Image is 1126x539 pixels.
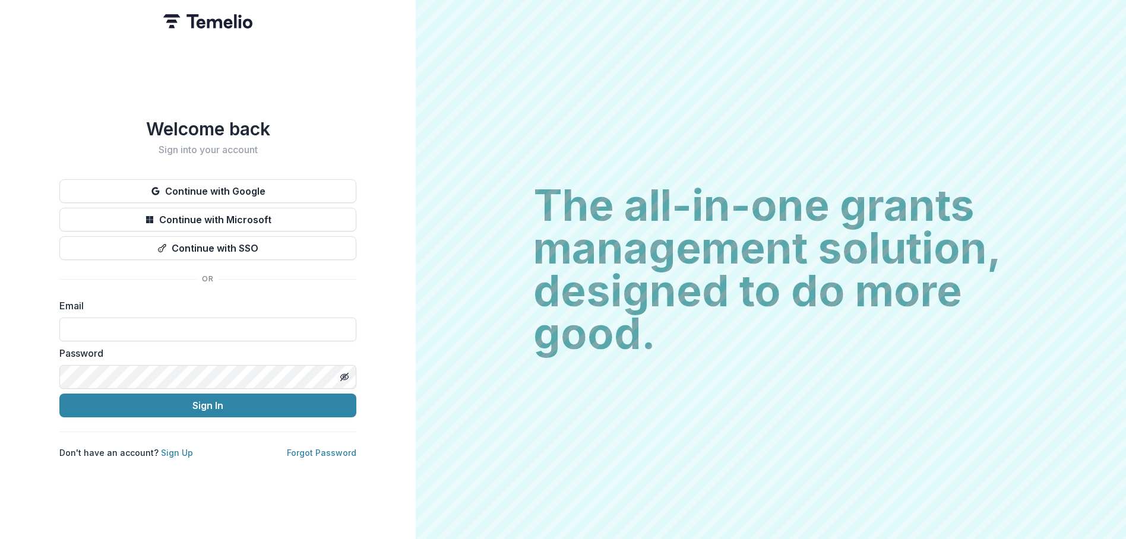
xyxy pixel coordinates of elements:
button: Continue with Microsoft [59,208,356,232]
button: Toggle password visibility [335,367,354,386]
h1: Welcome back [59,118,356,139]
img: Temelio [163,14,252,28]
label: Email [59,299,349,313]
button: Continue with SSO [59,236,356,260]
button: Continue with Google [59,179,356,203]
label: Password [59,346,349,360]
a: Sign Up [161,448,193,458]
button: Sign In [59,394,356,417]
h2: Sign into your account [59,144,356,156]
a: Forgot Password [287,448,356,458]
p: Don't have an account? [59,446,193,459]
